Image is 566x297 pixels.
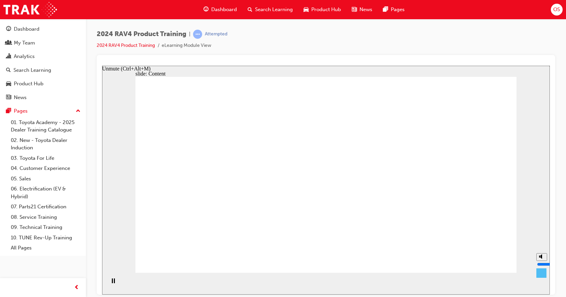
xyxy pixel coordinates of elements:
button: DashboardMy TeamAnalyticsSearch LearningProduct HubNews [3,22,83,105]
a: 10. TUNE Rev-Up Training [8,233,83,243]
a: Search Learning [3,64,83,77]
a: news-iconNews [346,3,378,17]
a: 09. Technical Training [8,222,83,233]
span: people-icon [6,40,11,46]
span: | [189,30,190,38]
span: News [359,6,372,13]
button: OS [551,4,563,16]
a: 06. Electrification (EV & Hybrid) [8,184,83,202]
div: Search Learning [13,66,51,74]
a: News [3,91,83,104]
a: 07. Parts21 Certification [8,202,83,212]
span: guage-icon [203,5,209,14]
a: 03. Toyota For Life [8,153,83,164]
button: Pause (Ctrl+Alt+P) [3,212,15,224]
a: Analytics [3,50,83,63]
a: guage-iconDashboard [198,3,242,17]
li: eLearning Module View [162,42,211,50]
a: search-iconSearch Learning [242,3,298,17]
span: car-icon [304,5,309,14]
span: prev-icon [74,284,79,292]
span: up-icon [76,107,81,116]
div: misc controls [431,207,444,229]
a: car-iconProduct Hub [298,3,346,17]
div: Analytics [14,53,35,60]
a: Product Hub [3,78,83,90]
span: pages-icon [383,5,388,14]
div: Dashboard [14,25,39,33]
span: search-icon [6,67,11,73]
span: chart-icon [6,54,11,60]
div: playback controls [3,207,15,229]
span: Search Learning [255,6,293,13]
a: 05. Sales [8,174,83,184]
span: Dashboard [211,6,237,13]
span: pages-icon [6,108,11,114]
span: Product Hub [311,6,341,13]
button: Pages [3,105,83,117]
div: Product Hub [14,80,43,88]
span: learningRecordVerb_ATTEMPT-icon [193,30,202,39]
a: 02. New - Toyota Dealer Induction [8,135,83,153]
a: My Team [3,37,83,49]
img: Trak [3,2,57,17]
a: 01. Toyota Academy - 2025 Dealer Training Catalogue [8,117,83,135]
a: All Pages [8,243,83,253]
a: 2024 RAV4 Product Training [97,42,155,48]
a: pages-iconPages [378,3,410,17]
a: 08. Service Training [8,212,83,222]
span: news-icon [352,5,357,14]
div: Attempted [205,31,227,37]
span: guage-icon [6,26,11,32]
span: 2024 RAV4 Product Training [97,30,186,38]
span: OS [553,6,560,13]
div: News [14,94,27,101]
a: Dashboard [3,23,83,35]
span: news-icon [6,95,11,101]
span: Pages [391,6,405,13]
div: Pages [14,107,28,115]
div: My Team [14,39,35,47]
span: car-icon [6,81,11,87]
span: search-icon [248,5,252,14]
a: 04. Customer Experience [8,163,83,174]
